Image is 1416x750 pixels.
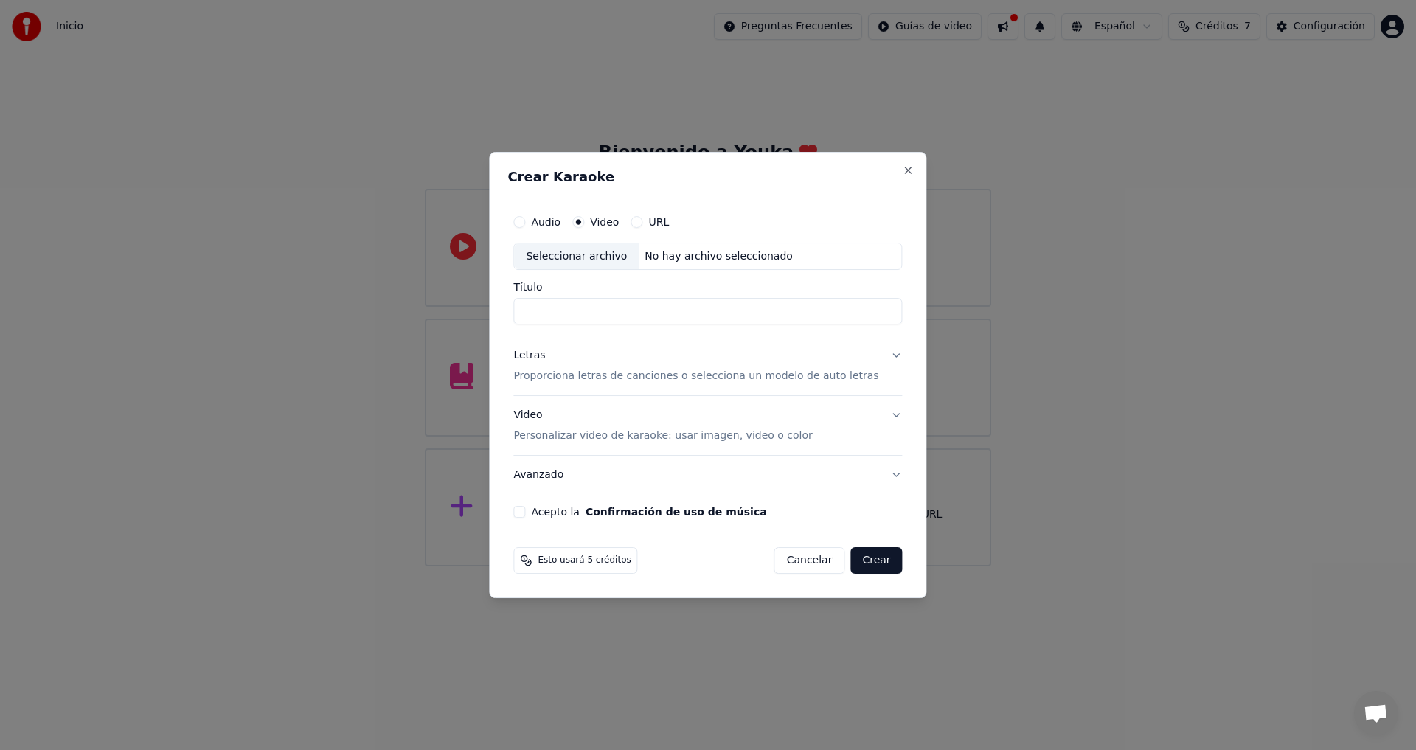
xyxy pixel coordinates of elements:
button: Acepto la [586,507,767,517]
h2: Crear Karaoke [507,170,908,184]
label: Acepto la [531,507,766,517]
label: Audio [531,217,560,227]
label: Título [513,282,902,293]
label: Video [590,217,619,227]
span: Esto usará 5 créditos [538,555,631,566]
p: Proporciona letras de canciones o selecciona un modelo de auto letras [513,369,878,384]
button: LetrasProporciona letras de canciones o selecciona un modelo de auto letras [513,337,902,396]
label: URL [648,217,669,227]
div: Video [513,409,812,444]
div: No hay archivo seleccionado [639,249,799,264]
button: Cancelar [774,547,845,574]
button: Crear [850,547,902,574]
div: Seleccionar archivo [514,243,639,270]
div: Letras [513,349,545,364]
button: VideoPersonalizar video de karaoke: usar imagen, video o color [513,397,902,456]
button: Avanzado [513,456,902,494]
p: Personalizar video de karaoke: usar imagen, video o color [513,428,812,443]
